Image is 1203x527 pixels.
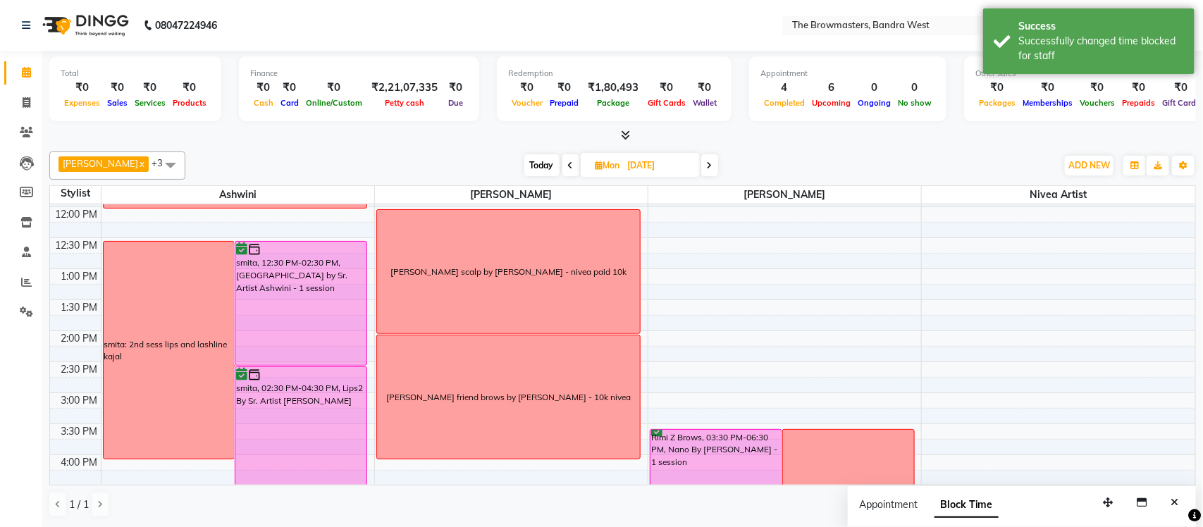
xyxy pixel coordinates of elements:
[582,80,644,96] div: ₹1,80,493
[648,186,921,204] span: [PERSON_NAME]
[934,492,999,518] span: Block Time
[53,207,101,222] div: 12:00 PM
[508,68,720,80] div: Redemption
[760,68,935,80] div: Appointment
[546,80,582,96] div: ₹0
[36,6,132,45] img: logo
[131,98,169,108] span: Services
[104,338,234,364] div: smita: 2nd sess lips and lashline kajal
[760,80,808,96] div: 4
[1118,80,1159,96] div: ₹0
[644,80,689,96] div: ₹0
[1068,160,1110,170] span: ADD NEW
[689,80,720,96] div: ₹0
[386,391,631,404] div: [PERSON_NAME] friend brows by [PERSON_NAME] - 10k nivea
[1019,98,1076,108] span: Memberships
[302,80,366,96] div: ₹0
[975,98,1019,108] span: Packages
[375,186,648,204] span: [PERSON_NAME]
[854,80,894,96] div: 0
[1164,492,1185,514] button: Close
[250,98,277,108] span: Cash
[508,80,546,96] div: ₹0
[1019,80,1076,96] div: ₹0
[1018,19,1184,34] div: Success
[859,498,918,511] span: Appointment
[169,80,210,96] div: ₹0
[760,98,808,108] span: Completed
[58,362,101,377] div: 2:30 PM
[277,98,302,108] span: Card
[235,242,366,365] div: smita, 12:30 PM-02:30 PM, [GEOGRAPHIC_DATA] by Sr. Artist Ashwini - 1 session
[894,80,935,96] div: 0
[58,269,101,284] div: 1:00 PM
[894,98,935,108] span: No show
[152,157,173,168] span: +3
[169,98,210,108] span: Products
[58,393,101,408] div: 3:00 PM
[61,68,210,80] div: Total
[277,80,302,96] div: ₹0
[50,186,101,201] div: Stylist
[1076,98,1118,108] span: Vouchers
[58,331,101,346] div: 2:00 PM
[61,80,104,96] div: ₹0
[58,424,101,439] div: 3:30 PM
[61,98,104,108] span: Expenses
[975,80,1019,96] div: ₹0
[58,300,101,315] div: 1:30 PM
[508,98,546,108] span: Voucher
[546,98,582,108] span: Prepaid
[131,80,169,96] div: ₹0
[155,6,217,45] b: 08047224946
[592,160,624,170] span: Mon
[593,98,633,108] span: Package
[524,154,560,176] span: Today
[63,158,138,169] span: [PERSON_NAME]
[104,80,131,96] div: ₹0
[69,497,89,512] span: 1 / 1
[235,367,366,490] div: smita, 02:30 PM-04:30 PM, Lips2 By Sr. Artist [PERSON_NAME]
[104,98,131,108] span: Sales
[366,80,443,96] div: ₹2,21,07,335
[445,98,467,108] span: Due
[250,80,277,96] div: ₹0
[644,98,689,108] span: Gift Cards
[381,98,428,108] span: Petty cash
[624,155,694,176] input: 2025-10-06
[689,98,720,108] span: Wallet
[922,186,1195,204] span: Nivea Artist
[138,158,144,169] a: x
[1076,80,1118,96] div: ₹0
[443,80,468,96] div: ₹0
[1118,98,1159,108] span: Prepaids
[302,98,366,108] span: Online/Custom
[808,98,854,108] span: Upcoming
[390,266,627,278] div: [PERSON_NAME] scalp by [PERSON_NAME] - nivea paid 10k
[1065,156,1113,175] button: ADD NEW
[808,80,854,96] div: 6
[53,238,101,253] div: 12:30 PM
[101,186,374,204] span: Ashwini
[1018,34,1184,63] div: Successfully changed time blocked for staff
[58,455,101,470] div: 4:00 PM
[250,68,468,80] div: Finance
[854,98,894,108] span: Ongoing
